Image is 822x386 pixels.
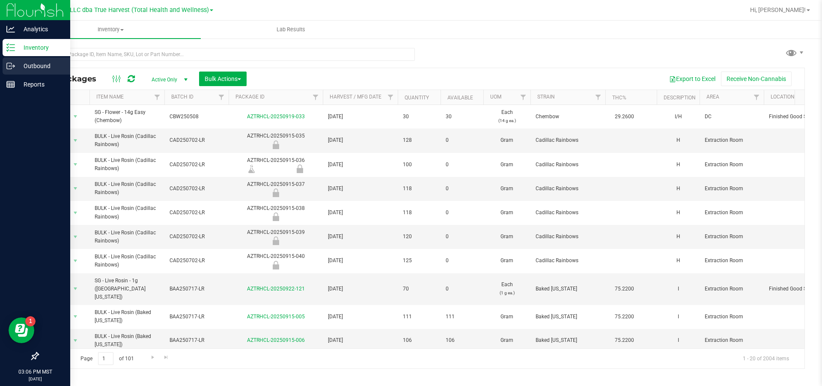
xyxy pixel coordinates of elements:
[403,136,435,144] span: 128
[170,257,223,265] span: CAD250702-LR
[160,352,173,364] a: Go to the last page
[536,136,600,144] span: Cadillac Rainbows
[45,74,105,84] span: All Packages
[536,285,600,293] span: Baked [US_STATE]
[170,113,223,121] span: CBW250508
[170,313,223,321] span: BAA250717-LR
[446,209,478,217] span: 0
[227,212,324,221] div: Out for Testing
[227,180,324,197] div: AZTRHCL-20250915-037
[95,132,159,149] span: BULK - Live Rosin (Cadillac Rainbows)
[447,95,473,101] a: Available
[403,233,435,241] span: 120
[705,161,759,169] span: Extraction Room
[736,352,796,365] span: 1 - 20 of 2004 items
[247,114,305,120] a: AZTRHCL-20250919-033
[705,285,759,293] span: Extraction Room
[446,313,478,321] span: 111
[612,95,626,101] a: THC%
[6,80,15,89] inline-svg: Reports
[536,336,600,344] span: Baked [US_STATE]
[70,135,81,147] span: select
[662,135,694,145] div: H
[536,161,600,169] span: Cadillac Rainbows
[95,277,159,302] span: SG - Live Rosin - 1g ([GEOGRAPHIC_DATA] [US_STATE])
[95,108,159,125] span: SG - Flower - 14g Easy (Chembow)
[95,180,159,197] span: BULK - Live Rosin (Cadillac Rainbows)
[446,161,478,169] span: 0
[446,285,478,293] span: 0
[95,229,159,245] span: BULK - Live Rosin (Cadillac Rainbows)
[446,136,478,144] span: 0
[516,90,530,105] a: Filter
[227,141,324,149] div: Out for Testing
[25,6,209,14] span: DXR FINANCE 4 LLC dba True Harvest (Total Health and Wellness)
[488,257,525,265] span: Gram
[662,112,694,122] div: I/H
[488,108,525,125] span: Each
[205,75,241,82] span: Bulk Actions
[70,255,81,267] span: select
[247,314,305,320] a: AZTRHCL-20250915-005
[95,156,159,173] span: BULK - Live Rosin (Cadillac Rainbows)
[403,209,435,217] span: 118
[227,228,324,245] div: AZTRHCL-20250915-039
[403,336,435,344] span: 106
[446,113,478,121] span: 30
[405,95,429,101] a: Quantity
[70,335,81,347] span: select
[488,136,525,144] span: Gram
[309,90,323,105] a: Filter
[403,257,435,265] span: 125
[227,189,324,197] div: Out for Testing
[328,285,393,293] span: [DATE]
[21,21,201,39] a: Inventory
[664,95,696,101] a: Description
[384,90,398,105] a: Filter
[750,90,764,105] a: Filter
[662,335,694,345] div: I
[214,90,229,105] a: Filter
[403,285,435,293] span: 70
[6,43,15,52] inline-svg: Inventory
[9,317,34,343] iframe: Resource center
[4,376,66,382] p: [DATE]
[170,285,223,293] span: BAA250717-LR
[247,337,305,343] a: AZTRHCL-20250915-006
[488,185,525,193] span: Gram
[15,61,66,71] p: Outbound
[611,283,638,295] span: 75.2200
[227,156,324,173] div: AZTRHCL-20250915-036
[170,209,223,217] span: CAD250702-LR
[705,209,759,217] span: Extraction Room
[15,24,66,34] p: Analytics
[70,311,81,323] span: select
[330,94,381,100] a: Harvest / Mfg Date
[446,336,478,344] span: 106
[662,312,694,322] div: I
[227,236,324,245] div: Out for Testing
[6,25,15,33] inline-svg: Analytics
[170,136,223,144] span: CAD250702-LR
[328,313,393,321] span: [DATE]
[38,48,415,61] input: Search Package ID, Item Name, SKU, Lot or Part Number...
[146,352,159,364] a: Go to the next page
[201,21,381,39] a: Lab Results
[70,159,81,171] span: select
[95,204,159,221] span: BULK - Live Rosin (Cadillac Rainbows)
[227,252,324,269] div: AZTRHCL-20250915-040
[611,111,638,123] span: 29.2600
[70,207,81,219] span: select
[95,332,159,349] span: BULK - Live Rosin (Baked [US_STATE])
[611,334,638,347] span: 75.2200
[488,289,525,297] p: (1 g ea.)
[227,261,324,269] div: Out for Testing
[591,90,605,105] a: Filter
[227,204,324,221] div: AZTRHCL-20250915-038
[170,161,223,169] span: CAD250702-LR
[664,72,721,86] button: Export to Excel
[488,281,525,297] span: Each
[488,161,525,169] span: Gram
[4,368,66,376] p: 03:06 PM MST
[662,232,694,242] div: H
